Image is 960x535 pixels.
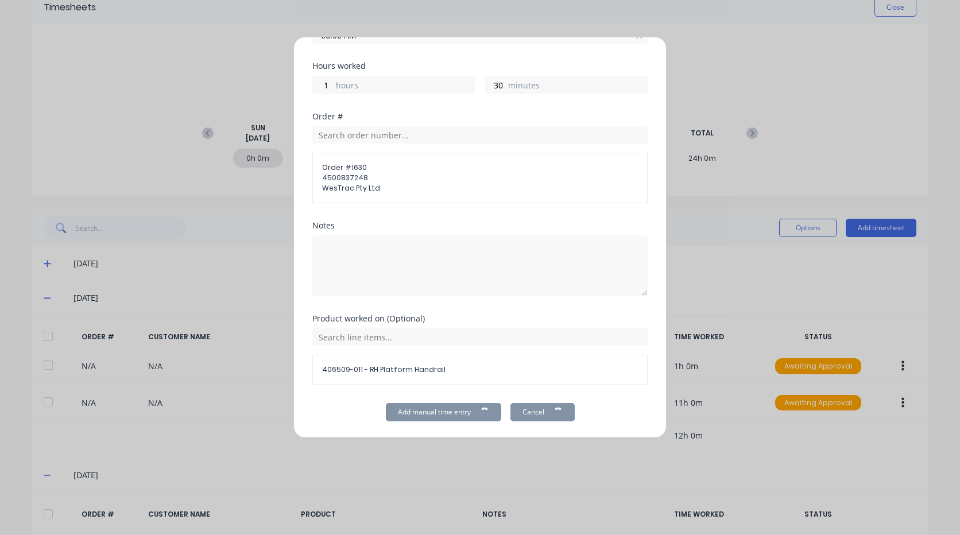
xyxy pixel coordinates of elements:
[313,76,333,94] input: 0
[312,315,648,323] div: Product worked on (Optional)
[322,183,638,193] span: WesTrac Pty Ltd
[312,113,648,121] div: Order #
[312,328,648,346] input: Search line items...
[312,62,648,70] div: Hours worked
[322,365,638,375] span: 406509-011 - RH Platform Handrail
[485,76,505,94] input: 0
[336,79,475,94] label: hours
[322,173,638,183] span: 4500837248
[510,403,575,421] button: Cancel
[312,222,648,230] div: Notes
[508,79,647,94] label: minutes
[322,162,638,173] span: Order # 1630
[312,126,648,144] input: Search order number...
[386,403,501,421] button: Add manual time entry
